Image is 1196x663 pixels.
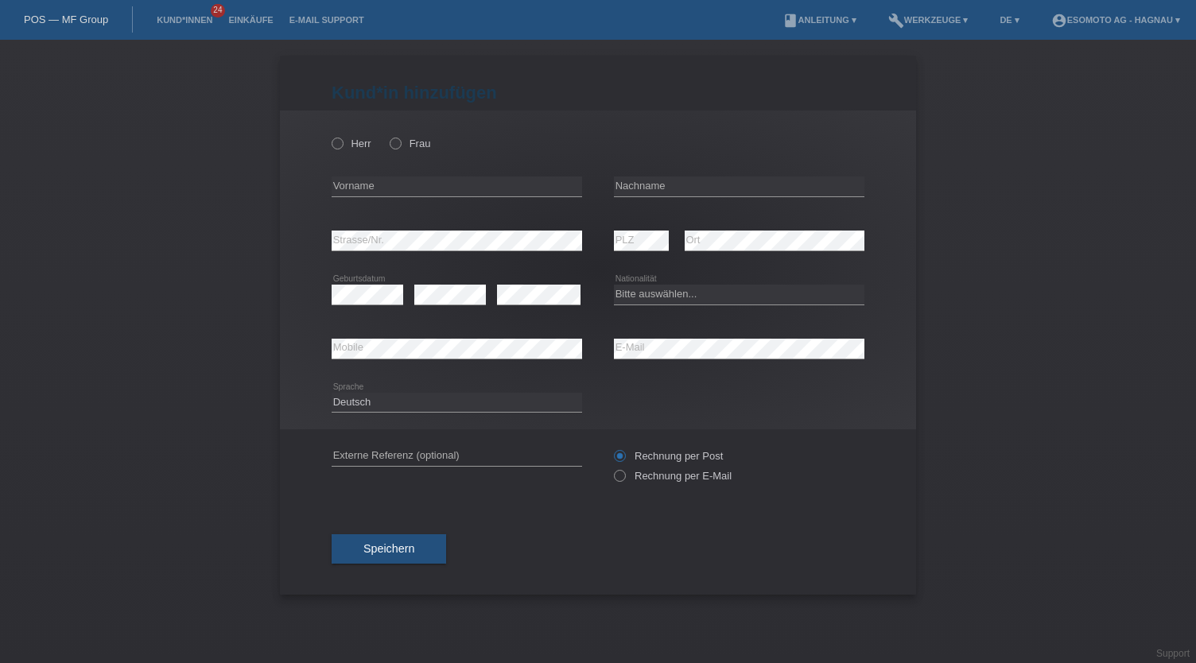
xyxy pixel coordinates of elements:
[363,542,414,555] span: Speichern
[1043,15,1188,25] a: account_circleEsomoto AG - Hagnau ▾
[888,13,904,29] i: build
[220,15,281,25] a: Einkäufe
[149,15,220,25] a: Kund*innen
[782,13,798,29] i: book
[1051,13,1067,29] i: account_circle
[332,534,446,564] button: Speichern
[614,470,732,482] label: Rechnung per E-Mail
[614,470,624,490] input: Rechnung per E-Mail
[24,14,108,25] a: POS — MF Group
[614,450,624,470] input: Rechnung per Post
[390,138,430,149] label: Frau
[880,15,977,25] a: buildWerkzeuge ▾
[390,138,400,148] input: Frau
[992,15,1027,25] a: DE ▾
[332,138,371,149] label: Herr
[332,83,864,103] h1: Kund*in hinzufügen
[211,4,225,17] span: 24
[614,450,723,462] label: Rechnung per Post
[1156,648,1190,659] a: Support
[775,15,864,25] a: bookAnleitung ▾
[332,138,342,148] input: Herr
[282,15,372,25] a: E-Mail Support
